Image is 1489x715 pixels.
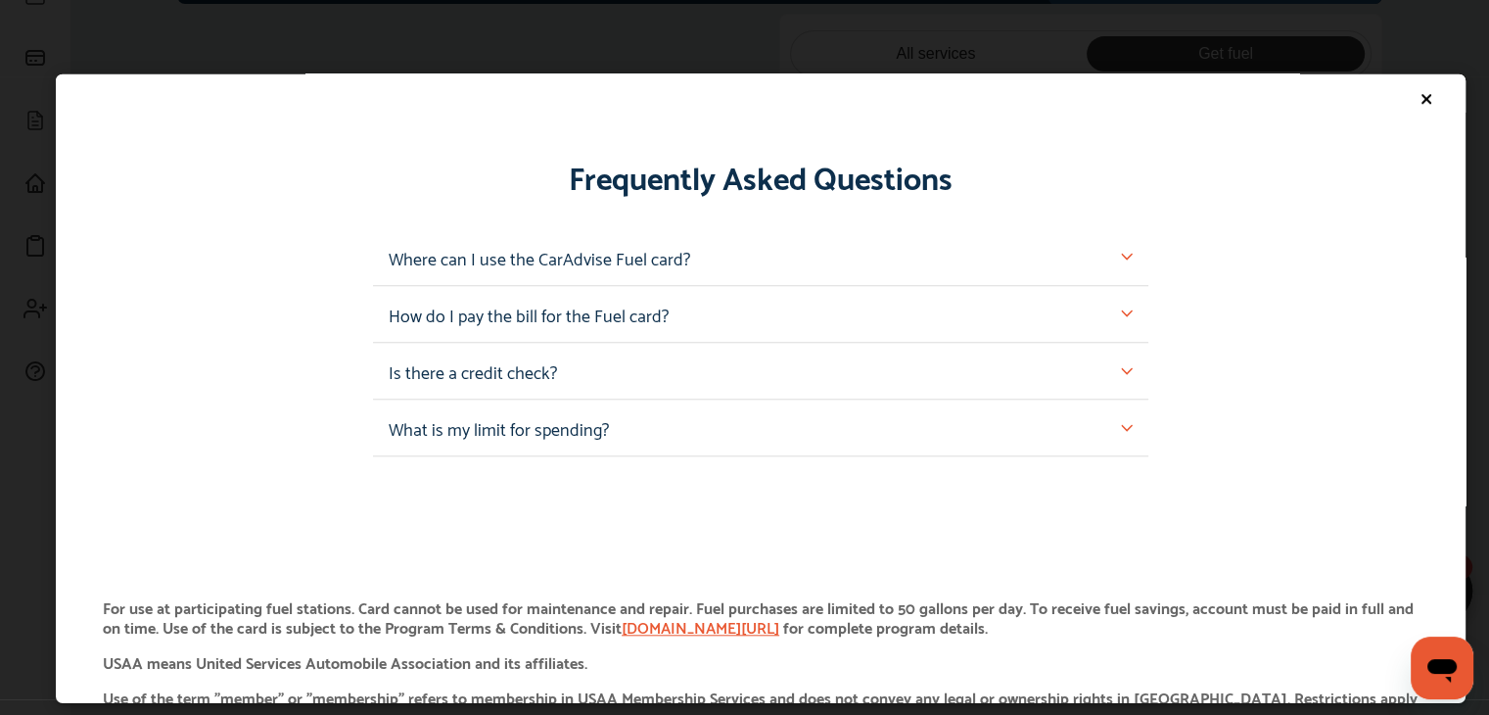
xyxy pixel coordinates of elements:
[1121,364,1133,376] img: arrow-up-orange.65fe8923.svg
[1121,308,1133,319] img: arrow-up-orange.65fe8923.svg
[103,597,1419,637] p: For use at participating fuel stations. Card cannot be used for maintenance and repair. Fuel purc...
[1411,637,1473,699] iframe: Button to launch messaging window, conversation in progress
[389,302,669,326] p: How do I pay the bill for the Fuel card?
[103,652,1419,672] p: USAA means United Services Automobile Association and its affiliates.
[622,613,779,640] a: [DOMAIN_NAME][URL]
[1121,422,1133,434] img: arrow-up-orange.65fe8923.svg
[1121,251,1133,262] img: arrow-up-orange.65fe8923.svg
[56,154,1466,198] p: Frequently Asked Questions
[389,245,690,269] p: Where can I use the CarAdvise Fuel card?
[389,415,609,440] p: What is my limit for spending?
[389,358,557,383] p: Is there a credit check?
